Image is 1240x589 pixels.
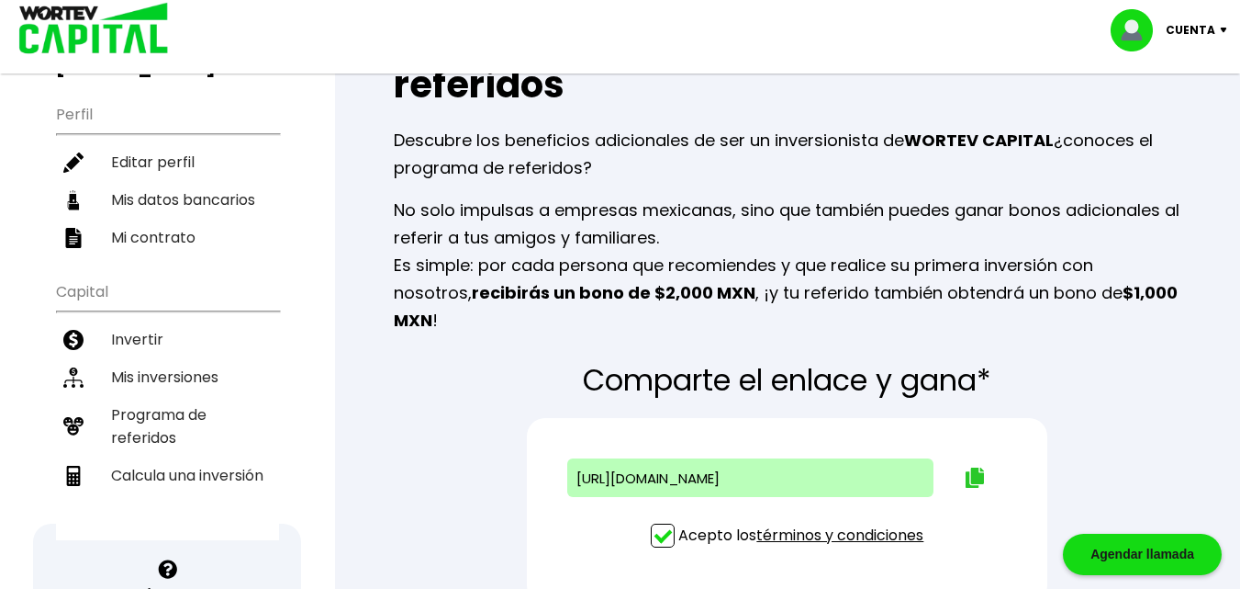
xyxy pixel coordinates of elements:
[756,525,923,546] a: términos y condiciones
[1111,9,1166,51] img: profile-image
[1215,28,1240,33] img: icon-down
[56,457,279,494] a: Calcula una inversión
[394,127,1181,182] p: Descubre los beneficios adicionales de ser un inversionista de ¿conoces el programa de referidos?
[56,143,279,181] a: Editar perfil
[63,466,84,486] img: calculadora-icon.17d418c4.svg
[63,416,84,436] img: recomiendanos-icon.9b8e9327.svg
[1166,17,1215,44] p: Cuenta
[56,321,279,358] a: Invertir
[678,524,923,547] p: Acepto los
[472,281,755,304] b: recibirás un bono de $2,000 MXN
[63,368,84,388] img: inversiones-icon.6695dc30.svg
[904,129,1054,152] b: WORTEV CAPITAL
[56,358,279,396] a: Mis inversiones
[63,228,84,248] img: contrato-icon.f2db500c.svg
[63,330,84,350] img: invertir-icon.b3b967d7.svg
[1063,534,1222,575] div: Agendar llamada
[56,33,279,79] h3: Buen día,
[56,181,279,219] a: Mis datos bancarios
[394,197,1181,334] p: No solo impulsas a empresas mexicanas, sino que también puedes ganar bonos adicionales al referir...
[56,94,279,256] ul: Perfil
[63,153,84,173] img: editar-icon.952d3147.svg
[56,396,279,457] a: Programa de referidos
[56,271,279,540] ul: Capital
[63,190,84,210] img: datos-icon.10cf9172.svg
[583,364,991,396] p: Comparte el enlace y gana*
[56,219,279,256] a: Mi contrato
